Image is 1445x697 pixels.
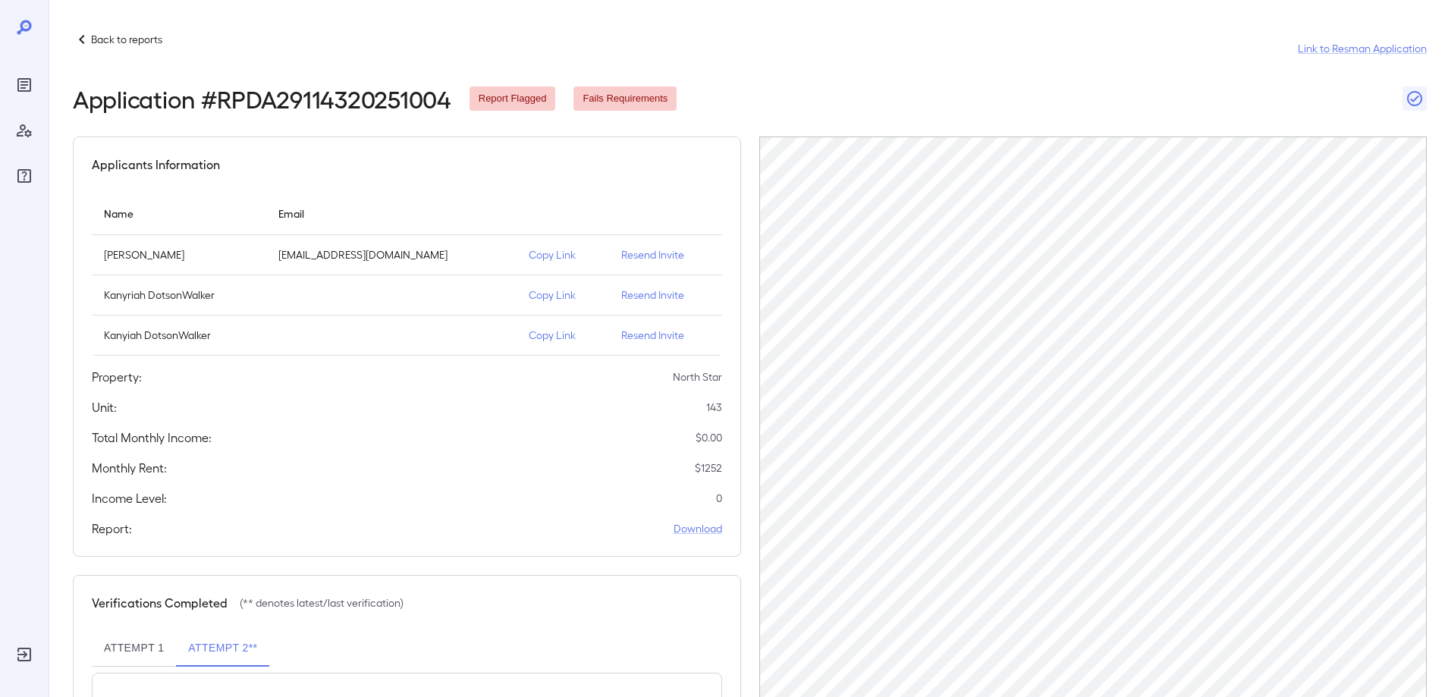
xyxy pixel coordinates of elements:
[716,491,722,506] p: 0
[92,630,176,667] button: Attempt 1
[673,369,722,385] p: North Star
[529,247,597,262] p: Copy Link
[706,400,722,415] p: 143
[92,368,142,386] h5: Property:
[529,287,597,303] p: Copy Link
[266,192,517,235] th: Email
[176,630,269,667] button: Attempt 2**
[104,247,254,262] p: [PERSON_NAME]
[73,85,451,112] h2: Application # RPDA29114320251004
[92,155,220,174] h5: Applicants Information
[92,459,167,477] h5: Monthly Rent:
[1298,41,1427,56] a: Link to Resman Application
[695,460,722,476] p: $ 1252
[621,247,710,262] p: Resend Invite
[696,430,722,445] p: $ 0.00
[470,92,556,106] span: Report Flagged
[104,328,254,343] p: Kanyiah DotsonWalker
[91,32,162,47] p: Back to reports
[621,328,710,343] p: Resend Invite
[104,287,254,303] p: Kanyriah DotsonWalker
[92,398,117,416] h5: Unit:
[278,247,504,262] p: [EMAIL_ADDRESS][DOMAIN_NAME]
[92,192,266,235] th: Name
[240,595,404,611] p: (** denotes latest/last verification)
[12,642,36,667] div: Log Out
[12,164,36,188] div: FAQ
[92,489,167,507] h5: Income Level:
[529,328,597,343] p: Copy Link
[674,521,722,536] a: Download
[12,118,36,143] div: Manage Users
[573,92,677,106] span: Fails Requirements
[92,429,212,447] h5: Total Monthly Income:
[92,520,132,538] h5: Report:
[92,594,228,612] h5: Verifications Completed
[12,73,36,97] div: Reports
[621,287,710,303] p: Resend Invite
[92,192,722,356] table: simple table
[1403,86,1427,111] button: Close Report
